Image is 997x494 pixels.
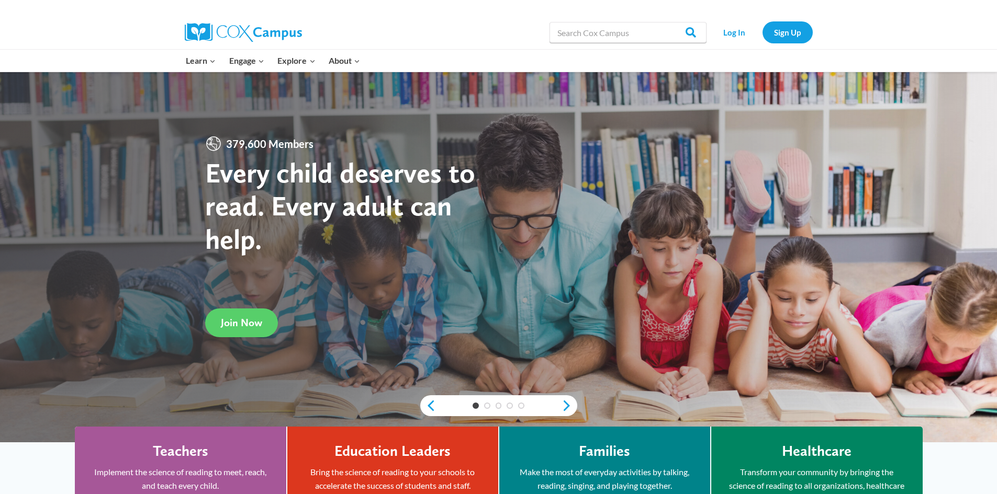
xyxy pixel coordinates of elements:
[221,316,262,329] span: Join Now
[180,50,367,72] nav: Primary Navigation
[277,54,315,67] span: Explore
[420,399,436,412] a: previous
[91,465,271,492] p: Implement the science of reading to meet, reach, and teach every child.
[185,23,302,42] img: Cox Campus
[222,135,318,152] span: 379,600 Members
[329,54,360,67] span: About
[579,442,630,460] h4: Families
[205,156,475,256] strong: Every child deserves to read. Every adult can help.
[205,308,278,337] a: Join Now
[507,403,513,409] a: 4
[782,442,852,460] h4: Healthcare
[473,403,479,409] a: 1
[550,22,707,43] input: Search Cox Campus
[334,442,451,460] h4: Education Leaders
[763,21,813,43] a: Sign Up
[229,54,264,67] span: Engage
[153,442,208,460] h4: Teachers
[518,403,524,409] a: 5
[712,21,813,43] nav: Secondary Navigation
[712,21,757,43] a: Log In
[515,465,694,492] p: Make the most of everyday activities by talking, reading, singing, and playing together.
[420,395,577,416] div: content slider buttons
[186,54,216,67] span: Learn
[484,403,490,409] a: 2
[562,399,577,412] a: next
[496,403,502,409] a: 3
[303,465,483,492] p: Bring the science of reading to your schools to accelerate the success of students and staff.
